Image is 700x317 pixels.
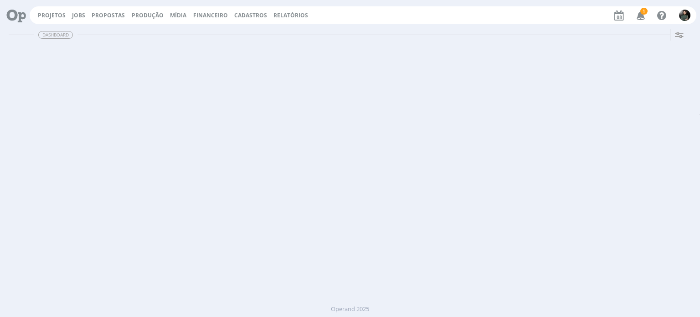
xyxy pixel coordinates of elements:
[234,11,267,19] span: Cadastros
[193,11,228,19] a: Financeiro
[167,12,189,19] button: Mídia
[35,12,68,19] button: Projetos
[679,7,691,23] button: M
[232,12,270,19] button: Cadastros
[92,11,125,19] span: Propostas
[631,7,649,24] button: 1
[38,31,73,39] span: Dashboard
[69,12,88,19] button: Jobs
[129,12,166,19] button: Produção
[170,11,186,19] a: Mídia
[190,12,231,19] button: Financeiro
[271,12,311,19] button: Relatórios
[640,8,648,15] span: 1
[72,11,85,19] a: Jobs
[679,10,690,21] img: M
[132,11,164,19] a: Produção
[273,11,308,19] a: Relatórios
[89,12,128,19] button: Propostas
[38,11,66,19] a: Projetos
